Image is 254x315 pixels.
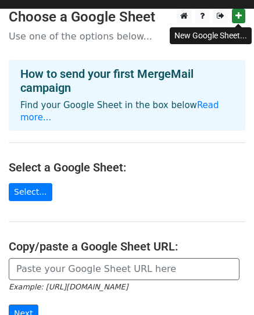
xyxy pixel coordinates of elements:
[170,27,252,44] div: New Google Sheet...
[9,9,245,26] h3: Choose a Google Sheet
[9,282,128,291] small: Example: [URL][DOMAIN_NAME]
[20,67,234,95] h4: How to send your first MergeMail campaign
[20,99,234,124] p: Find your Google Sheet in the box below
[9,160,245,174] h4: Select a Google Sheet:
[9,183,52,201] a: Select...
[196,259,254,315] iframe: Chat Widget
[20,100,219,123] a: Read more...
[9,239,245,253] h4: Copy/paste a Google Sheet URL:
[9,30,245,42] p: Use one of the options below...
[9,258,239,280] input: Paste your Google Sheet URL here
